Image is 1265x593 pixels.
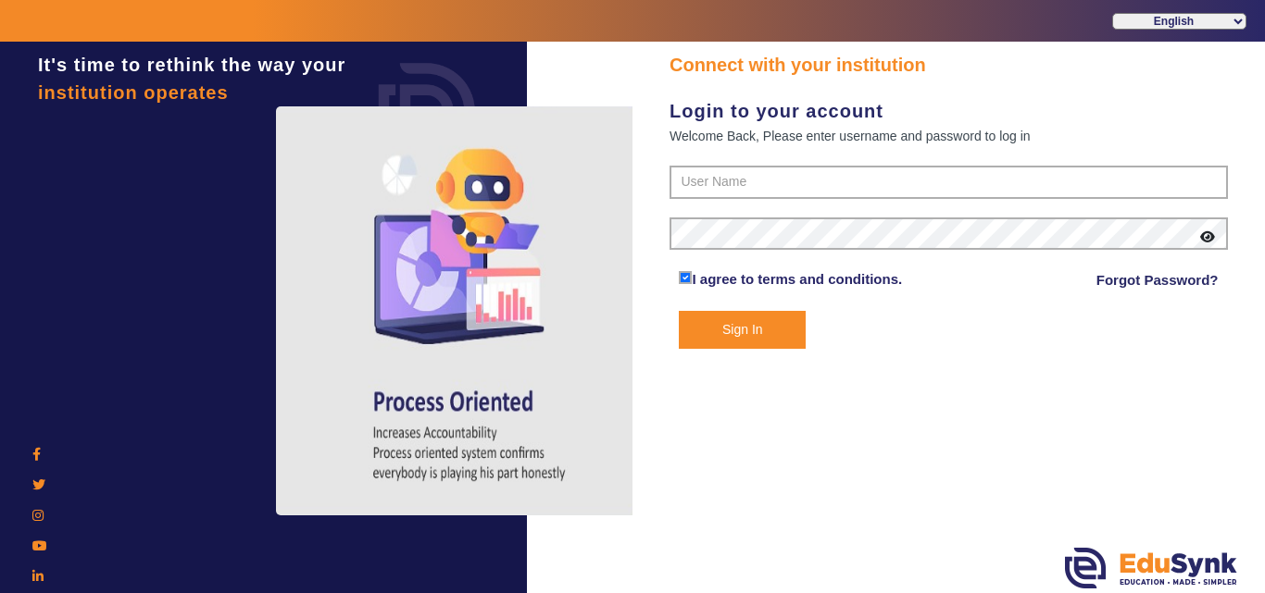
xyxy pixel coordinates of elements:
div: Welcome Back, Please enter username and password to log in [670,125,1228,147]
button: Sign In [679,311,806,349]
img: login4.png [276,106,665,515]
div: Login to your account [670,97,1228,125]
a: Forgot Password? [1096,269,1219,291]
span: It's time to rethink the way your [38,55,345,75]
a: I agree to terms and conditions. [692,271,902,287]
img: edusynk.png [1065,548,1237,588]
img: login.png [357,42,496,180]
span: institution operates [38,82,229,103]
div: Connect with your institution [670,51,1228,79]
input: User Name [670,166,1228,199]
